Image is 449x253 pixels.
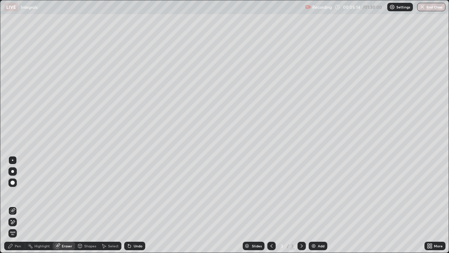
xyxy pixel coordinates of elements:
img: class-settings-icons [389,4,395,10]
div: Pen [15,244,21,248]
img: end-class-cross [420,4,425,10]
div: 3 [279,244,286,248]
p: LIVE [6,4,16,10]
div: Highlight [34,244,50,248]
button: End Class [417,3,445,11]
p: Settings [396,5,410,9]
img: recording.375f2c34.svg [305,4,311,10]
div: Add [318,244,324,248]
p: Recording [312,5,332,10]
div: Select [108,244,119,248]
div: / [287,244,289,248]
div: 3 [290,243,295,249]
img: add-slide-button [311,243,316,249]
span: Erase all [9,231,16,235]
div: More [434,244,443,248]
div: Shapes [84,244,96,248]
div: Undo [134,244,142,248]
p: Integrals [21,4,38,10]
div: Eraser [62,244,72,248]
div: Slides [252,244,262,248]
